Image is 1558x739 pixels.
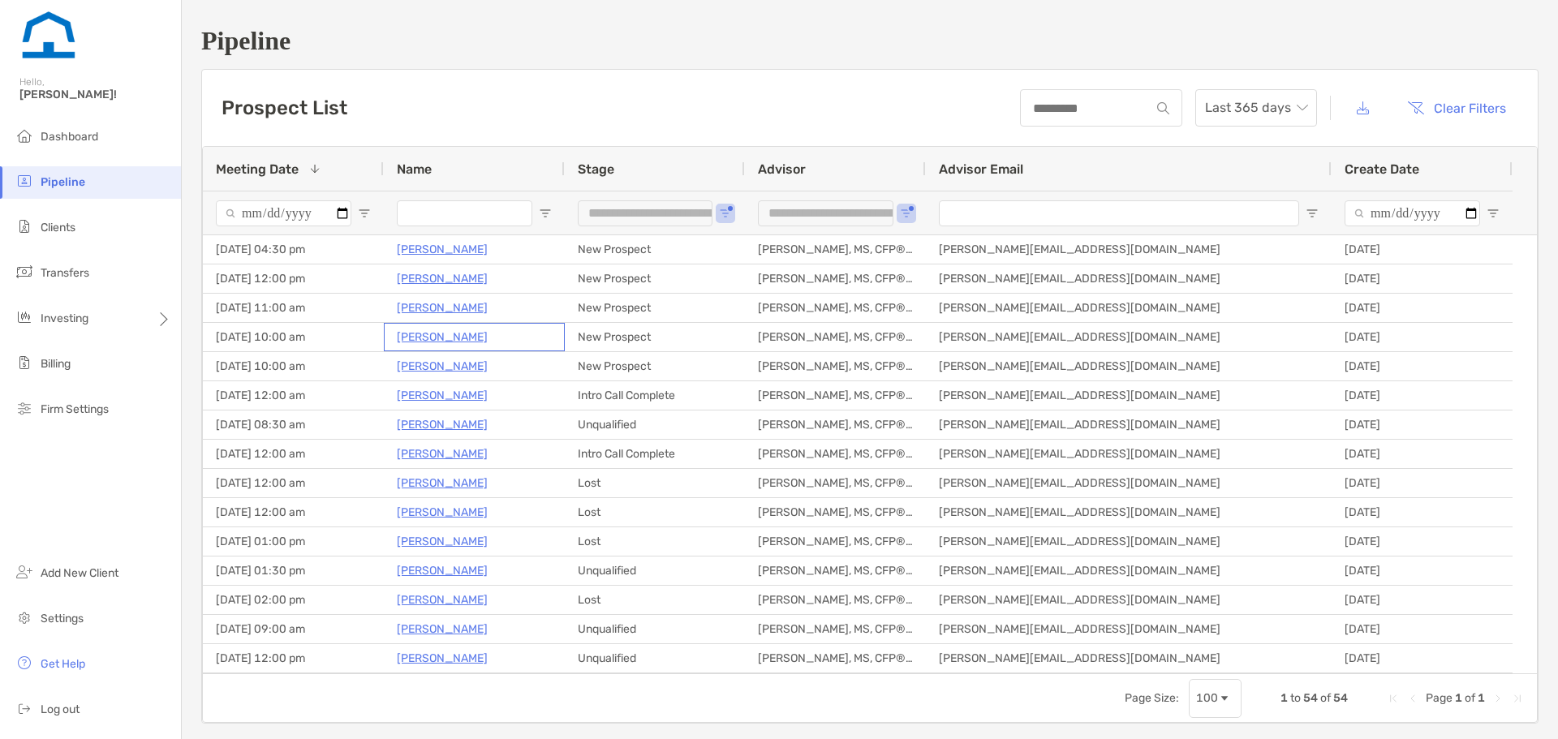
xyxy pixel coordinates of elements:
span: Advisor Email [939,161,1023,177]
div: [DATE] 08:30 am [203,410,384,439]
input: Meeting Date Filter Input [216,200,351,226]
div: [PERSON_NAME], MS, CFP®, CFA®, AFC® [745,527,926,556]
div: [DATE] [1332,498,1513,526]
div: [DATE] [1332,527,1513,556]
p: [PERSON_NAME] [397,531,488,552]
a: [PERSON_NAME] [397,502,488,522]
div: [PERSON_NAME][EMAIL_ADDRESS][DOMAIN_NAME] [926,498,1332,526]
div: Lost [565,527,745,556]
div: [DATE] [1332,440,1513,468]
div: [DATE] 12:00 pm [203,264,384,293]
div: [PERSON_NAME], MS, CFP®, CFA®, AFC® [745,294,926,322]
button: Open Filter Menu [719,207,732,220]
div: [DATE] 10:00 am [203,323,384,351]
a: [PERSON_NAME] [397,356,488,376]
div: [DATE] [1332,352,1513,380]
a: [PERSON_NAME] [397,619,488,639]
span: Pipeline [41,175,85,189]
div: [DATE] 12:00 am [203,381,384,410]
div: [PERSON_NAME], MS, CFP®, CFA®, AFC® [745,440,926,468]
span: Advisor [758,161,806,177]
div: [DATE] 09:00 am [203,615,384,643]
div: [PERSON_NAME][EMAIL_ADDRESS][DOMAIN_NAME] [926,264,1332,293]
div: Page Size: [1125,691,1179,705]
span: 1 [1455,691,1462,705]
span: Last 365 days [1205,90,1307,126]
span: Meeting Date [216,161,299,177]
div: Unqualified [565,644,745,672]
img: get-help icon [15,653,34,672]
p: [PERSON_NAME] [397,269,488,289]
div: [DATE] 10:00 am [203,352,384,380]
div: New Prospect [565,294,745,322]
span: 54 [1303,691,1318,705]
div: [DATE] [1332,644,1513,672]
span: Stage [578,161,614,177]
div: Last Page [1511,692,1524,705]
a: [PERSON_NAME] [397,590,488,610]
div: [PERSON_NAME], MS, CFP®, CFA®, AFC® [745,264,926,293]
span: Dashboard [41,130,98,144]
div: [PERSON_NAME][EMAIL_ADDRESS][DOMAIN_NAME] [926,410,1332,439]
p: [PERSON_NAME] [397,385,488,406]
div: [PERSON_NAME][EMAIL_ADDRESS][DOMAIN_NAME] [926,556,1332,585]
span: 1 [1478,691,1485,705]
div: New Prospect [565,352,745,380]
span: Name [397,161,432,177]
div: New Prospect [565,323,745,351]
span: Firm Settings [41,402,109,416]
div: [DATE] 04:30 pm [203,235,384,264]
span: Settings [41,612,84,625]
div: [PERSON_NAME], MS, CFP®, CFA®, AFC® [745,381,926,410]
div: [PERSON_NAME], MS, CFP®, CFA®, AFC® [745,556,926,585]
img: input icon [1157,102,1169,114]
span: 54 [1333,691,1348,705]
img: settings icon [15,608,34,627]
img: add_new_client icon [15,562,34,582]
a: [PERSON_NAME] [397,561,488,581]
div: [PERSON_NAME][EMAIL_ADDRESS][DOMAIN_NAME] [926,615,1332,643]
img: Zoe Logo [19,6,78,65]
span: of [1465,691,1475,705]
div: First Page [1387,692,1400,705]
div: [PERSON_NAME], MS, CFP®, CFA®, AFC® [745,323,926,351]
div: Intro Call Complete [565,440,745,468]
button: Open Filter Menu [358,207,371,220]
span: of [1320,691,1331,705]
div: [DATE] 12:00 am [203,498,384,526]
span: Log out [41,702,80,716]
div: [DATE] [1332,323,1513,351]
div: [DATE] [1332,556,1513,585]
div: [DATE] [1332,410,1513,439]
a: [PERSON_NAME] [397,444,488,464]
button: Open Filter Menu [900,207,913,220]
div: [DATE] 01:00 pm [203,527,384,556]
a: [PERSON_NAME] [397,327,488,347]
div: [PERSON_NAME], MS, CFP®, CFA®, AFC® [745,352,926,380]
span: Get Help [41,657,85,671]
h1: Pipeline [201,26,1539,56]
a: [PERSON_NAME] [397,473,488,493]
button: Open Filter Menu [1487,207,1500,220]
img: clients icon [15,217,34,236]
h3: Prospect List [222,97,347,119]
p: [PERSON_NAME] [397,415,488,435]
div: [DATE] 11:00 am [203,294,384,322]
div: [PERSON_NAME][EMAIL_ADDRESS][DOMAIN_NAME] [926,586,1332,614]
div: [PERSON_NAME], MS, CFP®, CFA®, AFC® [745,469,926,497]
p: [PERSON_NAME] [397,239,488,260]
div: [PERSON_NAME][EMAIL_ADDRESS][DOMAIN_NAME] [926,440,1332,468]
div: 100 [1196,691,1218,705]
div: [PERSON_NAME][EMAIL_ADDRESS][DOMAIN_NAME] [926,235,1332,264]
div: Intro Call Complete [565,381,745,410]
div: [DATE] 12:00 am [203,469,384,497]
span: Add New Client [41,566,118,580]
span: Page [1426,691,1453,705]
img: investing icon [15,307,34,327]
div: [PERSON_NAME][EMAIL_ADDRESS][DOMAIN_NAME] [926,527,1332,556]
